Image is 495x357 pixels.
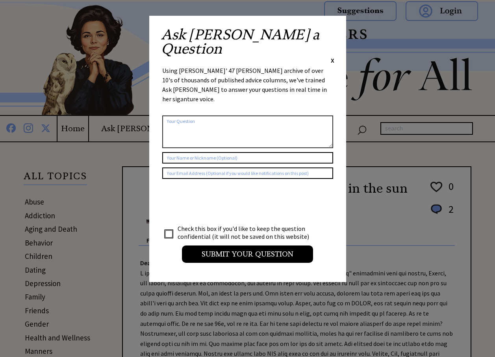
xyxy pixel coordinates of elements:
[162,187,282,218] iframe: reCAPTCHA
[177,224,317,241] td: Check this box if you'd like to keep the question confidential (it will not be saved on this webs...
[162,152,333,164] input: Your Name or Nickname (Optional)
[182,245,313,263] input: Submit your Question
[331,56,334,64] span: X
[162,167,333,179] input: Your Email Address (Optional if you would like notifications on this post)
[161,28,334,56] h2: Ask [PERSON_NAME] a Question
[162,66,333,112] div: Using [PERSON_NAME]' 47 [PERSON_NAME] archive of over 10's of thousands of published advice colum...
